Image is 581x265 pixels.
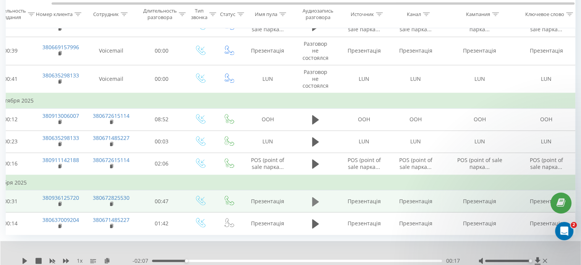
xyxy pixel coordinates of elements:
td: LUN [243,65,293,93]
span: - 02:07 [133,257,152,265]
span: Разговор не состоялся [303,68,329,89]
span: 1 x [77,257,83,265]
td: LUN [518,130,575,153]
a: 380911142188 [42,156,79,164]
td: LUN [338,130,390,153]
td: 01:42 [138,212,186,234]
a: 380669157996 [42,43,79,51]
td: OOH [442,108,518,130]
span: POS (point of sale парка... [348,156,381,170]
td: Презентація [442,212,518,234]
td: 00:00 [138,65,186,93]
div: Тип звонка [191,8,207,21]
span: POS (point of sale парка... [457,156,502,170]
td: Презентація [338,37,390,65]
td: 02:06 [138,153,186,175]
span: 2 [571,222,577,228]
td: Voicemail [84,65,138,93]
a: 380671485227 [93,134,129,141]
td: 08:52 [138,108,186,130]
a: 380913006007 [42,112,79,119]
span: Разговор не состоялся [303,40,329,61]
a: 380635298133 [42,72,79,79]
div: Длительность разговора [143,8,177,21]
span: POS (point of sale парка... [251,156,284,170]
a: 380672615114 [93,156,129,164]
td: Презентація [442,190,518,212]
a: 380672615114 [93,112,129,119]
td: 00:00 [138,37,186,65]
div: Канал [407,11,421,18]
td: Презентація [390,190,442,212]
td: LUN [442,130,518,153]
span: POS (point of sale парка... [530,156,563,170]
a: 380671485227 [93,216,129,223]
div: Ключевое слово [525,11,564,18]
iframe: Intercom live chat [555,222,573,240]
td: OOH [518,108,575,130]
td: Презентація [243,37,293,65]
td: LUN [243,130,293,153]
div: Источник [351,11,374,18]
td: OOH [243,108,293,130]
td: Презентація [243,190,293,212]
span: POS (point of sale парка... [530,18,563,32]
td: LUN [442,65,518,93]
td: LUN [390,65,442,93]
td: 00:47 [138,190,186,212]
td: OOH [390,108,442,130]
td: Презентація [338,212,390,234]
td: Презентація [518,37,575,65]
div: Имя пула [255,11,277,18]
td: Презентація [338,190,390,212]
div: Сотрудник [93,11,119,18]
div: Accessibility label [529,259,532,262]
a: 380672825530 [93,194,129,201]
span: POS (point of sale парка... [399,18,432,32]
div: Accessibility label [185,259,188,262]
td: Презентація [243,212,293,234]
div: Номер клиента [36,11,73,18]
td: Презентація [390,212,442,234]
td: LUN [390,130,442,153]
div: Кампания [466,11,490,18]
a: 380637009204 [42,216,79,223]
td: OOH [338,108,390,130]
span: POS (point of sale парка... [399,156,432,170]
div: Статус [220,11,235,18]
a: 380936125720 [42,194,79,201]
td: Презентація [442,37,518,65]
td: Презентація [518,190,575,212]
td: Презентація [518,212,575,234]
td: Презентація [390,37,442,65]
a: 380635298133 [42,134,79,141]
td: LUN [518,65,575,93]
div: Аудиозапись разговора [299,8,337,21]
span: 00:17 [446,257,460,265]
span: POS (point of sale парка... [348,18,381,32]
td: 00:03 [138,130,186,153]
span: POS (point of sale парка... [251,18,284,32]
td: Voicemail [84,37,138,65]
td: LUN [338,65,390,93]
span: POS (point of sale парка... [457,18,502,32]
